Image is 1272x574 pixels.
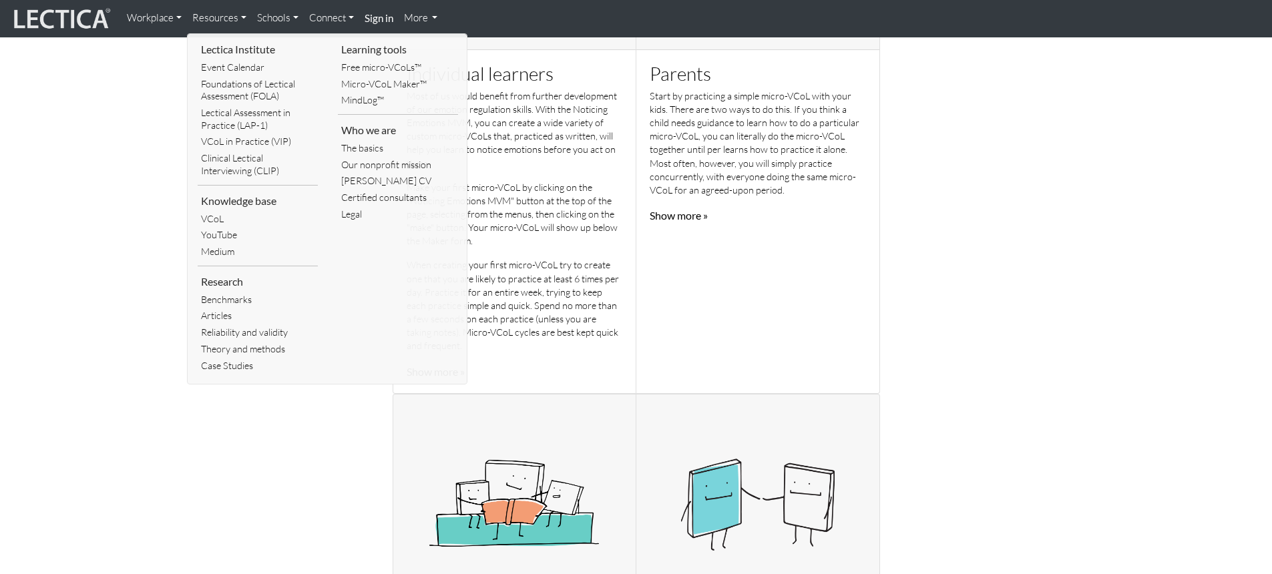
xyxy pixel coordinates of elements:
p: When creating your first micro-VCoL try to create one that you are likely to practice at least 6 ... [407,258,623,352]
a: Lectical Assessment in Practice (LAP-1) [198,105,318,133]
a: The basics [338,140,458,157]
a: VCoL [198,211,318,228]
a: Reliability and validity [198,324,318,341]
a: Theory and methods [198,341,318,358]
a: VCoL in Practice (VIP) [198,133,318,150]
a: Foundations of Lectical Assessment (FOLA) [198,76,318,105]
strong: Sign in [365,12,393,24]
a: Connect [304,5,359,31]
a: Schools [252,5,304,31]
a: Legal [338,206,458,223]
a: Benchmarks [198,292,318,308]
a: Micro-VCoL Maker™ [338,76,458,93]
h3: Parents [650,63,866,84]
a: MindLog™ [338,92,458,109]
li: Who we are [338,120,458,140]
a: [PERSON_NAME] CV [338,173,458,190]
a: Sign in [359,5,399,32]
a: Free micro-VCoLs™ [338,59,458,76]
a: Resources [187,5,252,31]
li: Research [198,272,318,292]
p: Most of us would benefit from further development of our emotion regulation skills. With the Noti... [407,89,623,170]
a: Event Calendar [198,59,318,76]
h3: Individual learners [407,63,623,84]
a: Medium [198,244,318,260]
a: Case Studies [198,358,318,374]
li: Knowledge base [198,191,318,211]
a: YouTube [198,227,318,244]
li: Learning tools [338,39,458,59]
a: Workplace [122,5,187,31]
a: Our nonprofit mission [338,157,458,174]
p: Make your first micro-VCoL by clicking on the "Noticing Emotions MVM" button at the top of the pa... [407,181,623,248]
img: lecticalive [11,6,111,31]
li: Lectica Institute [198,39,318,59]
p: Start by practicing a simple micro-VCoL with your kids. There are two ways to do this. If you thi... [650,89,866,197]
a: Certified consultants [338,190,458,206]
a: More [399,5,443,31]
a: Articles [198,308,318,324]
a: Show more » [650,209,708,222]
a: Clinical Lectical Interviewing (CLIP) [198,150,318,179]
